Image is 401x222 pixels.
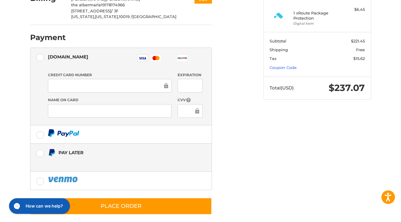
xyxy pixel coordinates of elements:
div: $6.45 [341,7,365,13]
div: Pay Later [58,148,174,158]
span: [US_STATE], [95,14,119,19]
span: 19178174966 [101,2,125,7]
span: [GEOGRAPHIC_DATA] [132,14,176,19]
img: PayPal icon [48,129,79,137]
span: Total (USD) [270,85,294,91]
label: CVV [178,97,203,103]
span: Free [356,47,365,52]
img: PayPal icon [48,176,79,183]
span: $237.07 [329,82,365,93]
a: Coupon Code [270,65,297,70]
h2: Payment [30,33,66,42]
label: Name on Card [48,97,172,103]
h4: 1 x Route Package Protection [293,11,339,20]
img: Pay Later icon [48,149,55,156]
span: / 3F [111,8,118,13]
span: the albermarle [71,2,101,7]
span: Subtotal [270,39,286,43]
label: Expiration [178,72,203,78]
li: Digital Item [293,21,339,26]
button: Place Order [30,198,212,215]
span: Tax [270,56,276,61]
span: Shipping [270,47,288,52]
iframe: PayPal Message 1 [48,159,174,164]
div: [DOMAIN_NAME] [48,52,88,62]
span: $221.45 [351,39,365,43]
span: 10019 / [119,14,132,19]
span: $15.62 [353,56,365,61]
span: [STREET_ADDRESS] [71,8,111,13]
span: [US_STATE], [71,14,95,19]
iframe: Gorgias live chat messenger [6,196,72,216]
label: Credit Card Number [48,72,172,78]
